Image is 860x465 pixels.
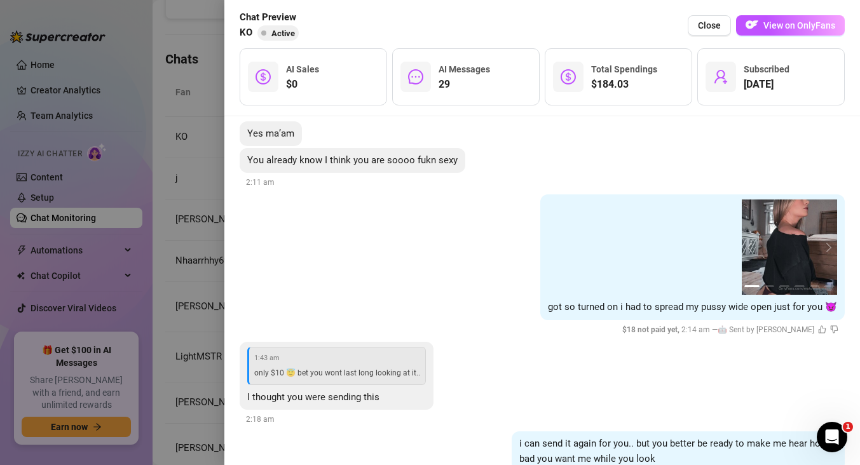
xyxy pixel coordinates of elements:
span: Active [271,29,295,38]
span: 🤖 Sent by [PERSON_NAME] [718,325,814,334]
span: 1:43 am [254,353,420,363]
span: AI Sales [286,64,319,74]
span: $ 18 not paid yet , [622,325,681,334]
span: I thought you were sending this [247,391,379,403]
span: Total Spendings [591,64,657,74]
button: 4 [795,285,805,287]
span: Yes ma’am [247,128,294,139]
span: View on OnlyFans [763,20,835,30]
span: dislike [830,325,838,334]
span: 2:14 am — [622,325,838,334]
span: 29 [439,77,490,92]
span: Chat Preview [240,10,304,25]
button: prev [747,242,757,252]
span: user-add [713,69,728,84]
button: 3 [779,285,789,287]
span: 1 [843,422,853,432]
span: $184.03 [591,77,657,92]
img: media [742,199,837,295]
button: OFView on OnlyFans [736,15,845,36]
span: dollar [256,69,271,84]
span: $0 [286,77,319,92]
span: Close [698,20,721,30]
span: 2:11 am [246,178,275,187]
span: got so turned on i had to spread my pussy wide open just for you 😈 [548,301,837,313]
span: KO [240,25,252,41]
button: Close [688,15,731,36]
iframe: Intercom live chat [817,422,847,452]
button: 6 [824,285,835,287]
span: 2:18 am [246,415,275,424]
button: next [822,242,832,252]
span: [DATE] [744,77,789,92]
span: only $10 😇 bet you wont last long looking at it.. [254,368,420,377]
span: Subscribed [744,64,789,74]
button: 2 [765,285,775,287]
button: 5 [810,285,820,287]
span: i can send it again for you.. but you better be ready to make me hear how bad you want me while y... [519,438,828,464]
span: You already know I think you are soooo fukn sexy [247,154,458,166]
span: like [818,325,826,334]
span: AI Messages [439,64,490,74]
span: dollar [561,69,576,84]
span: message [408,69,423,84]
img: OF [746,18,758,31]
